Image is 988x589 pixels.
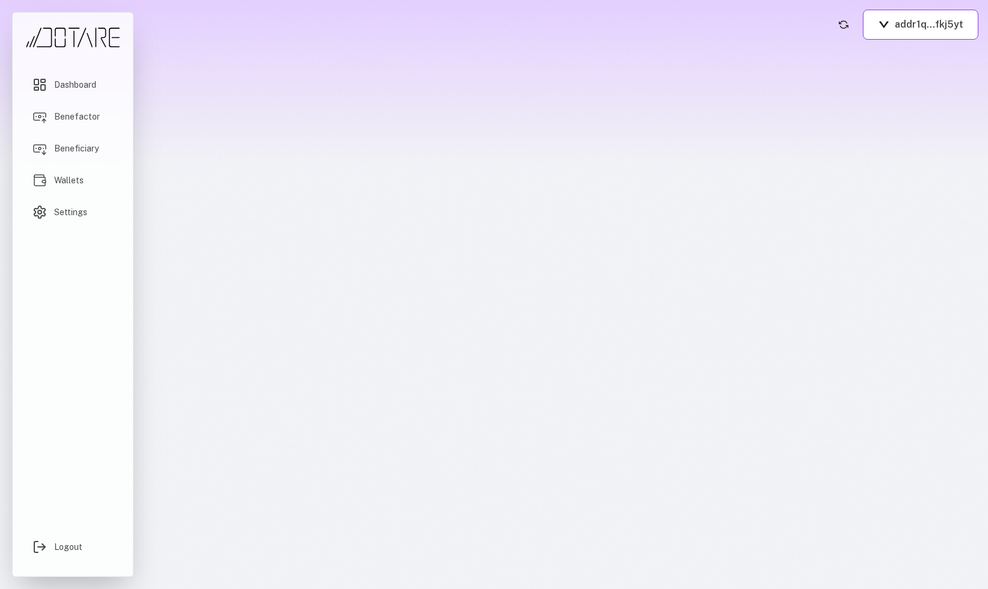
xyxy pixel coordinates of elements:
img: Benefactor [32,109,47,124]
button: Refresh account status [834,15,853,34]
span: Logout [54,541,82,553]
span: Benefactor [54,111,100,123]
span: Wallets [54,174,84,186]
span: Beneficiary [54,142,99,154]
img: Beneficiary [32,141,47,156]
img: Dotare Logo [25,27,121,48]
span: Settings [54,206,87,218]
span: Dashboard [54,79,96,91]
img: Wallets [32,173,47,188]
button: addr1q...fkj5yt [863,10,978,40]
img: Vespr logo [878,21,890,28]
